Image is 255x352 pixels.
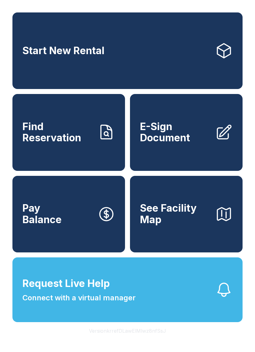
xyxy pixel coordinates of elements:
button: PayBalance [12,176,125,252]
a: Start New Rental [12,12,243,89]
a: Find Reservation [12,94,125,171]
span: See Facility Map [140,203,210,225]
span: E-Sign Document [140,121,210,144]
span: Start New Rental [22,45,104,57]
button: Request Live HelpConnect with a virtual manager [12,257,243,322]
button: VersionkrrefDLawElMlwz8nfSsJ [84,322,171,340]
span: Request Live Help [22,276,110,291]
button: See Facility Map [130,176,243,252]
a: E-Sign Document [130,94,243,171]
span: Find Reservation [22,121,93,144]
span: Pay Balance [22,203,62,225]
span: Connect with a virtual manager [22,292,136,303]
